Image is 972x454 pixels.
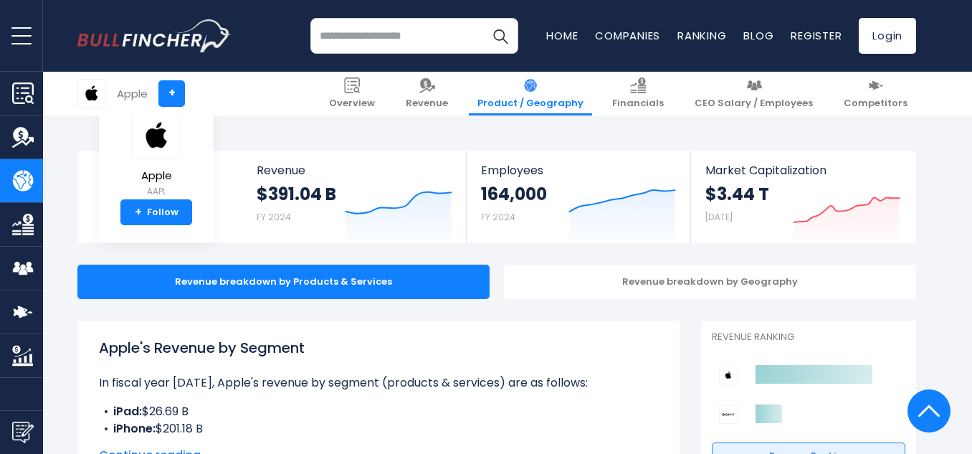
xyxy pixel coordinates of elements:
[467,151,690,243] a: Employees 164,000 FY 2024
[481,211,515,223] small: FY 2024
[320,72,383,115] a: Overview
[604,72,672,115] a: Financials
[859,18,916,54] a: Login
[705,183,769,205] strong: $3.44 T
[705,164,900,177] span: Market Capitalization
[77,265,490,299] div: Revenue breakdown by Products & Services
[242,151,467,243] a: Revenue $391.04 B FY 2024
[78,80,105,107] img: AAPL logo
[477,98,583,110] span: Product / Geography
[99,420,658,438] li: $201.18 B
[99,374,658,392] p: In fiscal year [DATE], Apple's revenue by segment (products & services) are as follows:
[120,199,192,225] a: +Follow
[113,420,156,437] b: iPhone:
[158,80,185,107] a: +
[77,19,232,52] img: bullfincher logo
[397,72,457,115] a: Revenue
[406,98,448,110] span: Revenue
[99,337,658,359] h1: Apple's Revenue by Segment
[677,28,726,43] a: Ranking
[329,98,375,110] span: Overview
[743,28,773,43] a: Blog
[719,405,738,424] img: Sony Group Corporation competitors logo
[835,72,916,115] a: Competitors
[130,110,182,200] a: Apple AAPL
[844,98,907,110] span: Competitors
[117,85,148,102] div: Apple
[469,72,592,115] a: Product / Geography
[77,19,232,52] a: Go to homepage
[791,28,842,43] a: Register
[99,403,658,420] li: $26.69 B
[131,111,181,159] img: AAPL logo
[257,183,336,205] strong: $391.04 B
[595,28,660,43] a: Companies
[482,18,518,54] button: Search
[135,206,142,219] strong: +
[712,331,905,344] p: Revenue Ranking
[705,211,733,223] small: [DATE]
[546,28,578,43] a: Home
[719,366,738,384] img: Apple competitors logo
[691,151,915,243] a: Market Capitalization $3.44 T [DATE]
[257,164,452,177] span: Revenue
[257,211,291,223] small: FY 2024
[612,98,664,110] span: Financials
[481,183,547,205] strong: 164,000
[504,265,916,299] div: Revenue breakdown by Geography
[695,98,813,110] span: CEO Salary / Employees
[686,72,821,115] a: CEO Salary / Employees
[113,403,142,420] b: iPad:
[481,164,675,177] span: Employees
[131,185,181,198] small: AAPL
[131,170,181,182] span: Apple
